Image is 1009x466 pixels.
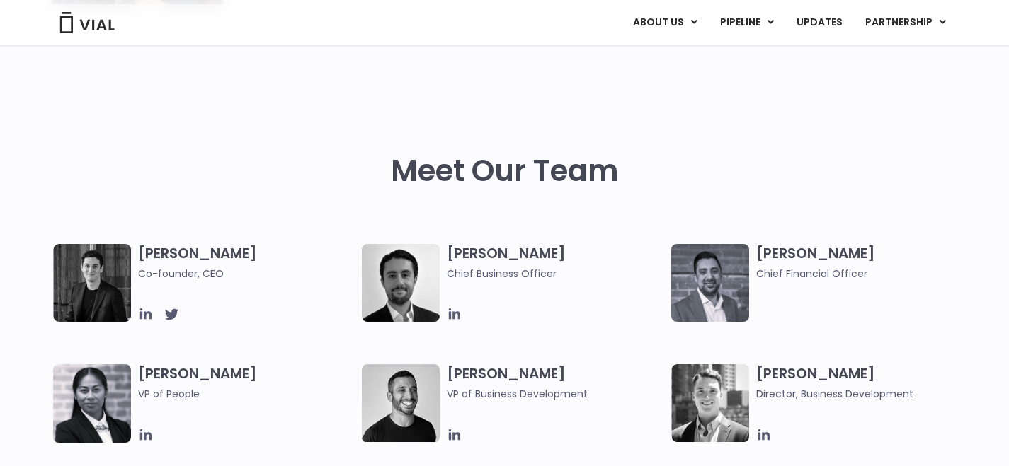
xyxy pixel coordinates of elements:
img: Vial Logo [59,12,115,33]
h2: Meet Our Team [391,154,619,188]
span: Chief Financial Officer [756,266,974,281]
span: VP of Business Development [447,386,664,402]
img: A black and white photo of a man in a suit holding a vial. [362,244,440,322]
img: A black and white photo of a smiling man in a suit at ARVO 2023. [671,364,749,442]
a: PIPELINEMenu Toggle [709,11,785,35]
span: Chief Business Officer [447,266,664,281]
h3: [PERSON_NAME] [447,244,664,281]
img: A black and white photo of a man in a suit attending a Summit. [53,244,131,322]
span: VP of People [138,386,355,402]
h3: [PERSON_NAME] [447,364,664,402]
span: Director, Business Development [756,386,974,402]
h3: [PERSON_NAME] [756,364,974,402]
a: ABOUT USMenu Toggle [622,11,708,35]
span: Co-founder, CEO [138,266,355,281]
a: UPDATES [785,11,853,35]
a: PARTNERSHIPMenu Toggle [854,11,957,35]
h3: [PERSON_NAME] [138,244,355,281]
img: A black and white photo of a man smiling. [362,364,440,442]
img: Headshot of smiling man named Samir [671,244,749,322]
h3: [PERSON_NAME] [138,364,355,422]
h3: [PERSON_NAME] [756,244,974,281]
img: Catie [53,364,131,443]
